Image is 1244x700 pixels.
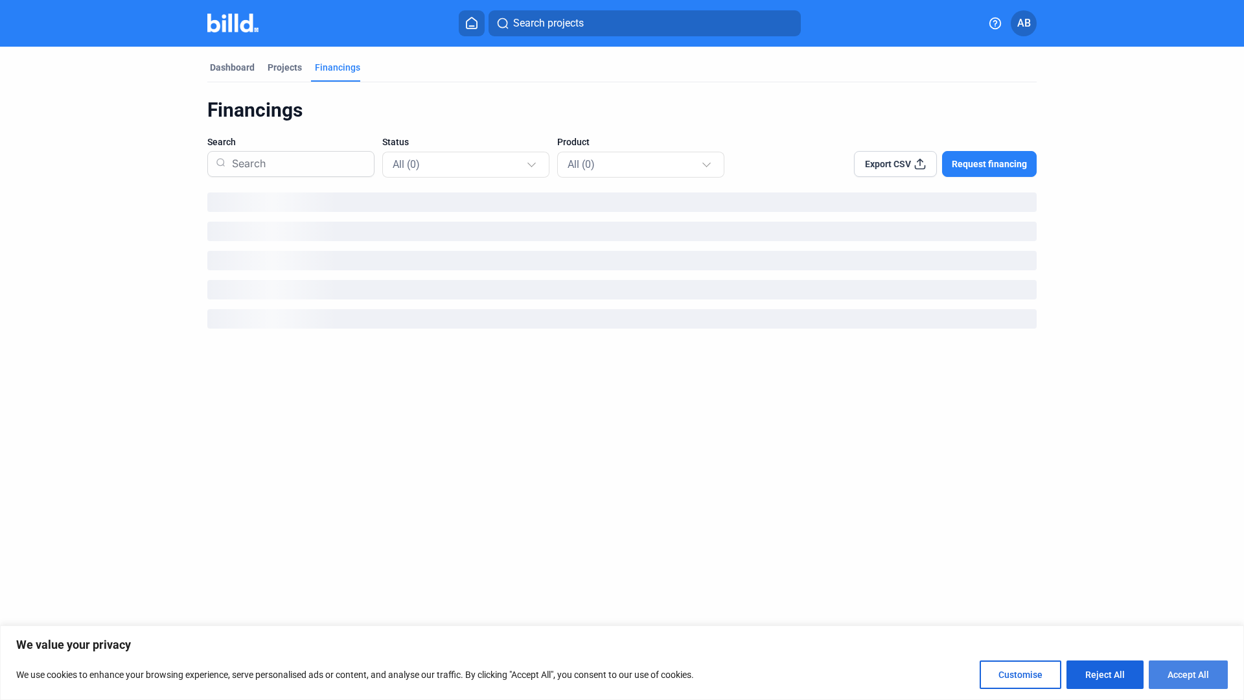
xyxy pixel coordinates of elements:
[207,309,1037,329] div: loading
[489,10,801,36] button: Search projects
[210,61,255,74] div: Dashboard
[207,251,1037,270] div: loading
[1011,10,1037,36] button: AB
[980,660,1061,689] button: Customise
[207,135,236,148] span: Search
[207,98,1037,122] div: Financings
[227,147,366,181] input: Search
[568,158,595,170] span: All (0)
[16,667,694,682] p: We use cookies to enhance your browsing experience, serve personalised ads or content, and analys...
[1149,660,1228,689] button: Accept All
[1066,660,1144,689] button: Reject All
[382,135,409,148] span: Status
[952,157,1027,170] span: Request financing
[16,637,1228,653] p: We value your privacy
[315,61,360,74] div: Financings
[865,157,911,170] span: Export CSV
[207,192,1037,212] div: loading
[942,151,1037,177] button: Request financing
[207,14,259,32] img: Billd Company Logo
[1017,16,1031,31] span: AB
[513,16,584,31] span: Search projects
[207,280,1037,299] div: loading
[393,158,420,170] span: All (0)
[268,61,302,74] div: Projects
[207,222,1037,241] div: loading
[557,135,590,148] span: Product
[854,151,937,177] button: Export CSV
